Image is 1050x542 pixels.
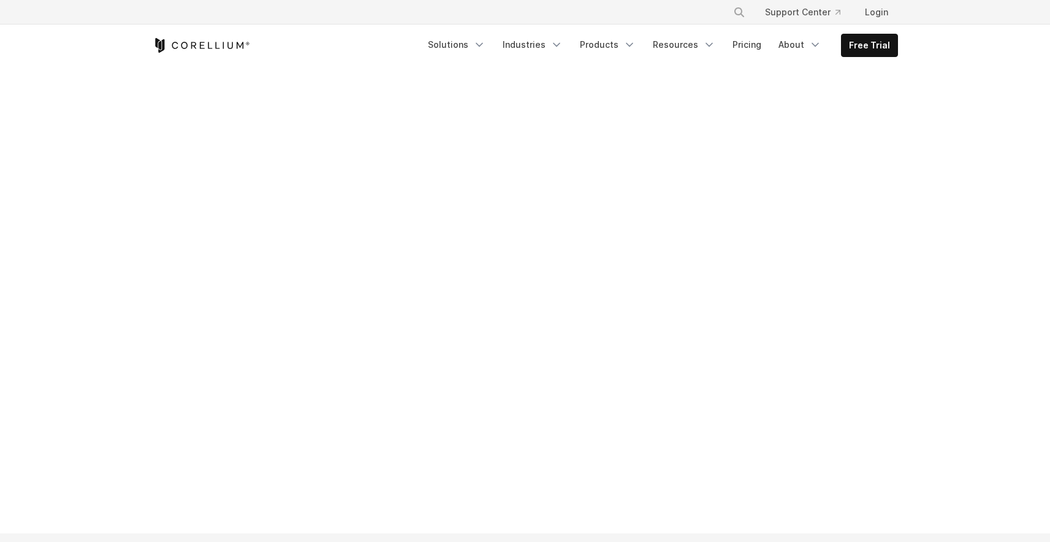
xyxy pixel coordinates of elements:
[420,34,493,56] a: Solutions
[718,1,898,23] div: Navigation Menu
[855,1,898,23] a: Login
[842,34,897,56] a: Free Trial
[728,1,750,23] button: Search
[153,38,250,53] a: Corellium Home
[645,34,723,56] a: Resources
[573,34,643,56] a: Products
[771,34,829,56] a: About
[725,34,769,56] a: Pricing
[420,34,898,57] div: Navigation Menu
[755,1,850,23] a: Support Center
[495,34,570,56] a: Industries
